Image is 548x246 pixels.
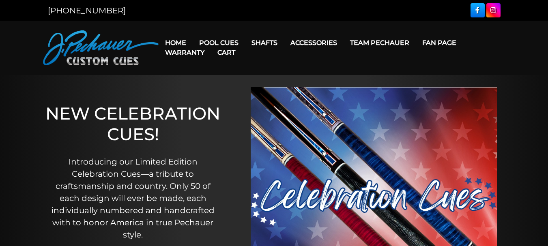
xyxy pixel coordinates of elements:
[48,6,126,15] a: [PHONE_NUMBER]
[159,42,211,63] a: Warranty
[45,156,221,241] p: Introducing our Limited Edition Celebration Cues—a tribute to craftsmanship and country. Only 50 ...
[211,42,242,63] a: Cart
[416,32,463,53] a: Fan Page
[159,32,193,53] a: Home
[193,32,245,53] a: Pool Cues
[284,32,344,53] a: Accessories
[245,32,284,53] a: Shafts
[45,103,221,144] h1: NEW CELEBRATION CUES!
[344,32,416,53] a: Team Pechauer
[43,30,159,65] img: Pechauer Custom Cues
